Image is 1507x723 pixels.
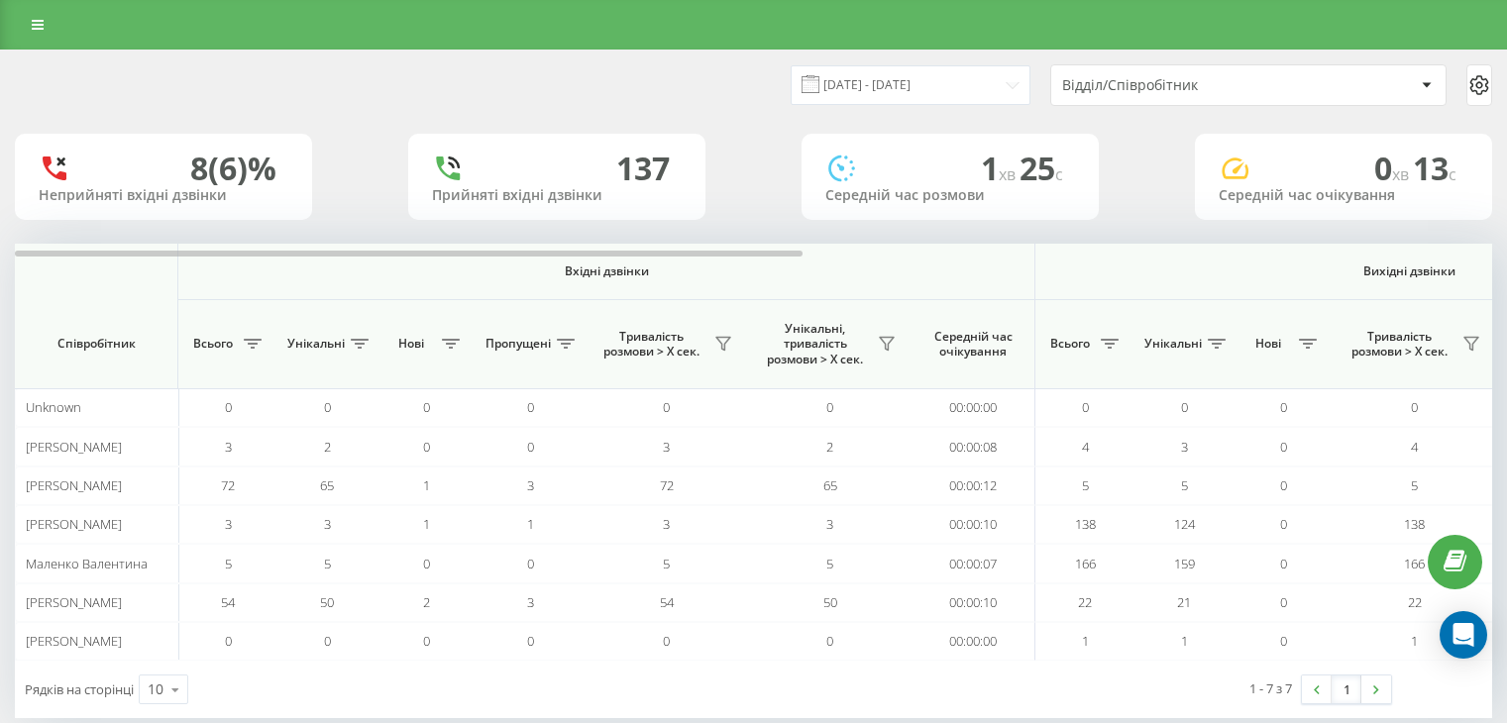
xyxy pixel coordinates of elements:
span: 0 [1411,398,1418,416]
span: Рядків на сторінці [25,680,134,698]
span: 0 [527,438,534,456]
span: 72 [660,476,674,494]
span: [PERSON_NAME] [26,515,122,533]
span: 0 [1280,632,1287,650]
span: 0 [663,632,670,650]
span: 2 [826,438,833,456]
span: 159 [1174,555,1195,572]
span: 1 [1082,632,1089,650]
span: 166 [1404,555,1425,572]
td: 00:00:10 [912,505,1035,544]
span: 1 [423,476,430,494]
span: 0 [1082,398,1089,416]
span: 1 [423,515,430,533]
span: 5 [1082,476,1089,494]
span: 22 [1078,593,1092,611]
span: 138 [1404,515,1425,533]
span: 3 [663,438,670,456]
span: 3 [663,515,670,533]
span: 5 [225,555,232,572]
div: Відділ/Співробітник [1062,77,1299,94]
span: 0 [1280,555,1287,572]
span: Пропущені [485,336,551,352]
span: [PERSON_NAME] [26,476,122,494]
span: 5 [1181,476,1188,494]
span: 5 [826,555,833,572]
span: 124 [1174,515,1195,533]
span: 0 [1280,398,1287,416]
span: 0 [1280,593,1287,611]
span: Нові [386,336,436,352]
span: 3 [1181,438,1188,456]
div: Середній час очікування [1219,187,1468,204]
td: 00:00:00 [912,622,1035,661]
span: хв [999,163,1020,185]
span: c [1055,163,1063,185]
div: 10 [148,679,163,699]
span: Унікальні [1144,336,1202,352]
span: 0 [1280,476,1287,494]
span: 3 [324,515,331,533]
span: 138 [1075,515,1096,533]
span: 0 [527,632,534,650]
span: 1 [527,515,534,533]
span: 0 [826,632,833,650]
span: Вхідні дзвінки [230,263,983,279]
span: Unknown [26,398,81,416]
span: 3 [225,438,232,456]
span: 2 [423,593,430,611]
span: 166 [1075,555,1096,572]
span: 22 [1408,593,1422,611]
span: 0 [527,555,534,572]
span: [PERSON_NAME] [26,593,122,611]
span: 0 [1280,515,1287,533]
span: 3 [527,476,534,494]
span: 3 [826,515,833,533]
span: 65 [823,476,837,494]
div: 1 - 7 з 7 [1249,678,1292,698]
span: 0 [1280,438,1287,456]
span: Унікальні, тривалість розмови > Х сек. [758,321,872,367]
span: хв [1392,163,1413,185]
span: Співробітник [32,336,161,352]
span: Всього [1045,336,1095,352]
div: Прийняті вхідні дзвінки [432,187,682,204]
span: 0 [225,632,232,650]
span: 25 [1020,147,1063,189]
span: [PERSON_NAME] [26,632,122,650]
div: 8 (6)% [190,150,276,187]
span: Унікальні [287,336,345,352]
span: Всього [188,336,238,352]
span: 1 [1181,632,1188,650]
span: Тривалість розмови > Х сек. [594,329,708,360]
div: Середній час розмови [825,187,1075,204]
span: 1 [981,147,1020,189]
span: 0 [423,632,430,650]
div: Неприйняті вхідні дзвінки [39,187,288,204]
span: Нові [1243,336,1293,352]
span: 0 [324,398,331,416]
span: 0 [663,398,670,416]
span: 3 [225,515,232,533]
span: Середній час очікування [926,329,1020,360]
span: 2 [324,438,331,456]
span: 4 [1411,438,1418,456]
td: 00:00:10 [912,583,1035,622]
span: 0 [1374,147,1413,189]
div: Open Intercom Messenger [1440,611,1487,659]
span: 5 [663,555,670,572]
span: 72 [221,476,235,494]
span: Тривалість розмови > Х сек. [1343,329,1456,360]
td: 00:00:08 [912,427,1035,465]
span: 1 [1411,632,1418,650]
span: 0 [324,632,331,650]
span: 54 [221,593,235,611]
span: 50 [320,593,334,611]
span: Маленко Валентина [26,555,148,572]
span: 0 [225,398,232,416]
span: 0 [1181,398,1188,416]
div: 137 [616,150,670,187]
span: 4 [1082,438,1089,456]
a: 1 [1332,675,1361,703]
span: 50 [823,593,837,611]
